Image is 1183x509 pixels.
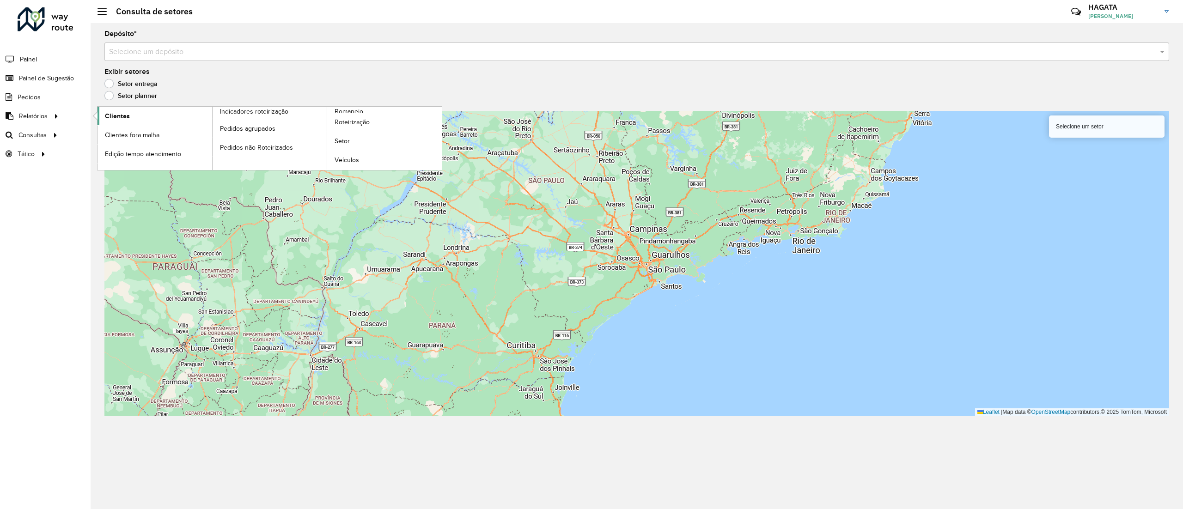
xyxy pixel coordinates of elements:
span: Consultas [18,130,47,140]
div: Map data © contributors,© 2025 TomTom, Microsoft [975,408,1169,416]
a: Leaflet [977,409,1000,415]
span: Clientes [105,111,130,121]
a: Clientes [98,107,212,125]
a: Contato Rápido [1066,2,1086,22]
a: Edição tempo atendimento [98,145,212,163]
span: [PERSON_NAME] [1088,12,1158,20]
label: Depósito [104,28,137,39]
h2: Consulta de setores [107,6,193,17]
a: Roteirização [327,113,442,132]
span: Painel [20,55,37,64]
label: Exibir setores [104,66,150,77]
a: Romaneio [213,107,442,170]
label: Setor entrega [104,79,158,88]
a: Setor [327,132,442,151]
a: Pedidos não Roteirizados [213,138,327,157]
a: Indicadores roteirização [98,107,327,170]
a: Clientes fora malha [98,126,212,144]
span: Setor [335,136,350,146]
span: Clientes fora malha [105,130,159,140]
div: Selecione um setor [1049,115,1165,138]
span: Pedidos [18,92,41,102]
span: Roteirização [335,117,370,127]
span: Veículos [335,155,359,165]
span: | [1001,409,1002,415]
span: Painel de Sugestão [19,73,74,83]
span: Pedidos não Roteirizados [220,143,293,152]
h3: HAGATA [1088,3,1158,12]
span: Pedidos agrupados [220,124,275,133]
span: Relatórios [19,111,48,121]
span: Tático [18,149,35,159]
label: Setor planner [104,91,157,100]
a: Veículos [327,151,442,170]
a: OpenStreetMap [1031,409,1071,415]
span: Romaneio [335,107,363,116]
span: Indicadores roteirização [220,107,288,116]
a: Pedidos agrupados [213,119,327,138]
span: Edição tempo atendimento [105,149,181,159]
